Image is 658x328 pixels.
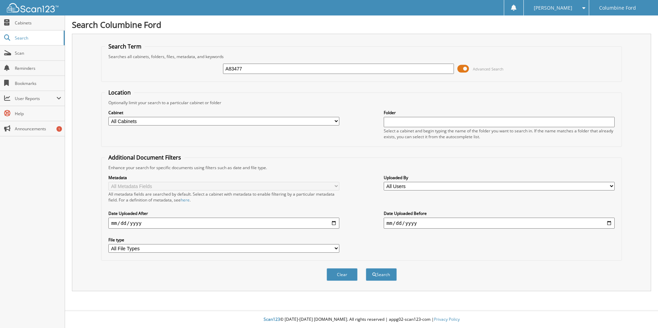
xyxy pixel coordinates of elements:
[327,268,358,281] button: Clear
[108,237,339,243] label: File type
[473,66,503,72] span: Advanced Search
[105,54,618,59] div: Searches all cabinets, folders, files, metadata, and keywords
[15,65,61,71] span: Reminders
[105,154,184,161] legend: Additional Document Filters
[15,126,61,132] span: Announcements
[384,218,615,229] input: end
[105,43,145,50] legend: Search Term
[15,80,61,86] span: Bookmarks
[65,311,658,328] div: © [DATE]-[DATE] [DOMAIN_NAME]. All rights reserved | appg02-scan123-com |
[7,3,59,12] img: scan123-logo-white.svg
[384,210,615,216] label: Date Uploaded Before
[599,6,636,10] span: Columbine Ford
[181,197,190,203] a: here
[384,110,615,116] label: Folder
[105,165,618,171] div: Enhance your search for specific documents using filters such as date and file type.
[624,295,658,328] iframe: Chat Widget
[108,191,339,203] div: All metadata fields are searched by default. Select a cabinet with metadata to enable filtering b...
[264,316,280,322] span: Scan123
[105,89,134,96] legend: Location
[108,110,339,116] label: Cabinet
[534,6,572,10] span: [PERSON_NAME]
[105,100,618,106] div: Optionally limit your search to a particular cabinet or folder
[72,19,651,30] h1: Search Columbine Ford
[108,218,339,229] input: start
[108,175,339,181] label: Metadata
[15,35,60,41] span: Search
[15,96,56,101] span: User Reports
[434,316,460,322] a: Privacy Policy
[384,128,615,140] div: Select a cabinet and begin typing the name of the folder you want to search in. If the name match...
[15,20,61,26] span: Cabinets
[15,50,61,56] span: Scan
[56,126,62,132] div: 1
[366,268,397,281] button: Search
[15,111,61,117] span: Help
[384,175,615,181] label: Uploaded By
[108,210,339,216] label: Date Uploaded After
